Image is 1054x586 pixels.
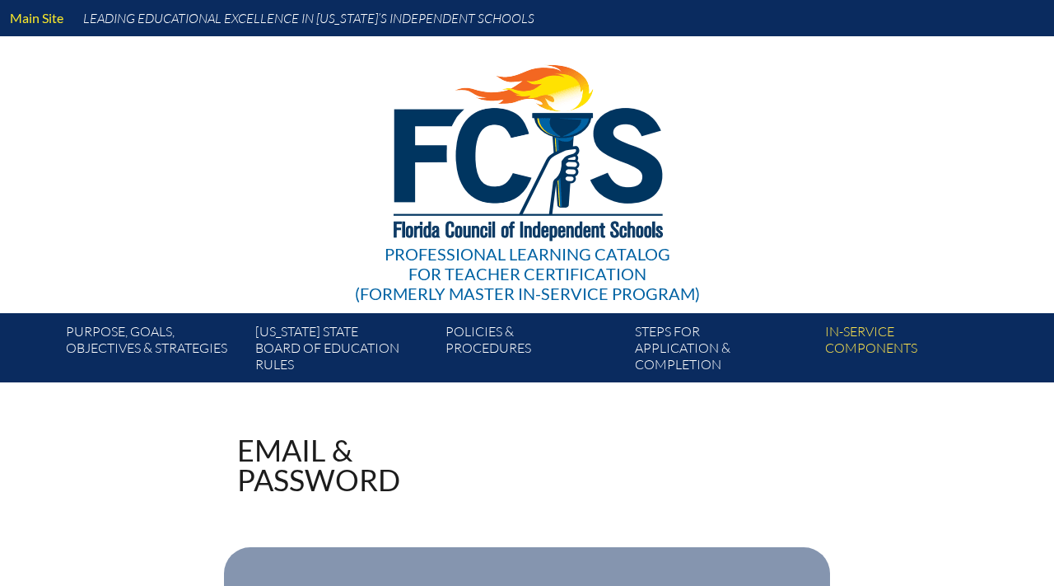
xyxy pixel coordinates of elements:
[628,320,818,382] a: Steps forapplication & completion
[357,36,697,261] img: FCISlogo221.eps
[237,435,400,495] h1: Email & Password
[408,264,646,284] span: for Teacher Certification
[249,320,438,382] a: [US_STATE] StateBoard of Education rules
[3,7,70,29] a: Main Site
[818,320,1008,382] a: In-servicecomponents
[348,33,707,307] a: Professional Learning Catalog for Teacher Certification(formerly Master In-service Program)
[59,320,249,382] a: Purpose, goals,objectives & strategies
[439,320,628,382] a: Policies &Procedures
[355,244,700,303] div: Professional Learning Catalog (formerly Master In-service Program)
